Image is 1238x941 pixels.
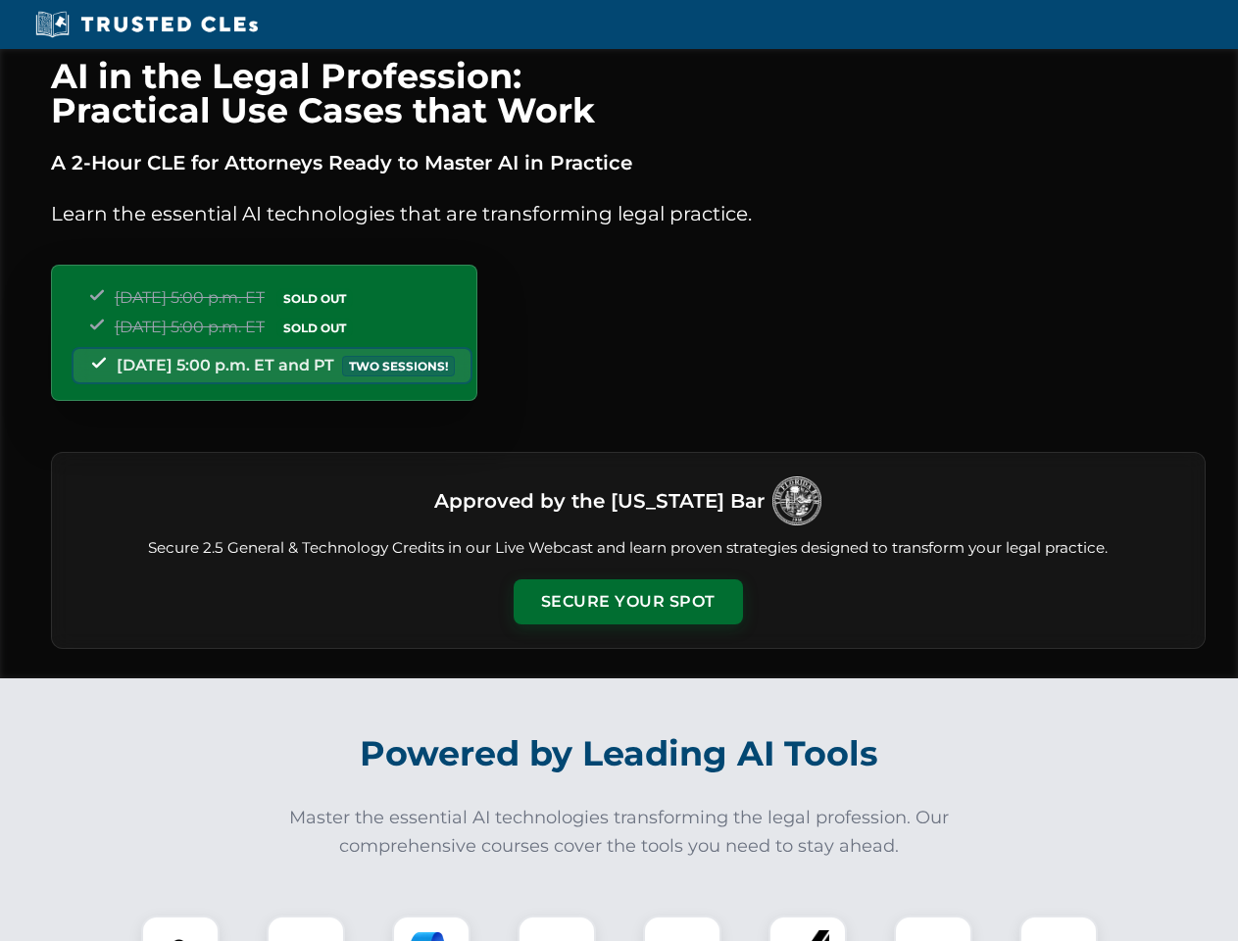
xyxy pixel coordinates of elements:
span: [DATE] 5:00 p.m. ET [115,318,265,336]
h2: Powered by Leading AI Tools [76,719,1163,788]
p: Secure 2.5 General & Technology Credits in our Live Webcast and learn proven strategies designed ... [75,537,1181,560]
p: A 2-Hour CLE for Attorneys Ready to Master AI in Practice [51,147,1206,178]
h3: Approved by the [US_STATE] Bar [434,483,765,519]
img: Logo [772,476,821,525]
span: [DATE] 5:00 p.m. ET [115,288,265,307]
p: Learn the essential AI technologies that are transforming legal practice. [51,198,1206,229]
h1: AI in the Legal Profession: Practical Use Cases that Work [51,59,1206,127]
p: Master the essential AI technologies transforming the legal profession. Our comprehensive courses... [276,804,963,861]
img: Trusted CLEs [29,10,264,39]
button: Secure Your Spot [514,579,743,624]
span: SOLD OUT [276,288,353,309]
span: SOLD OUT [276,318,353,338]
